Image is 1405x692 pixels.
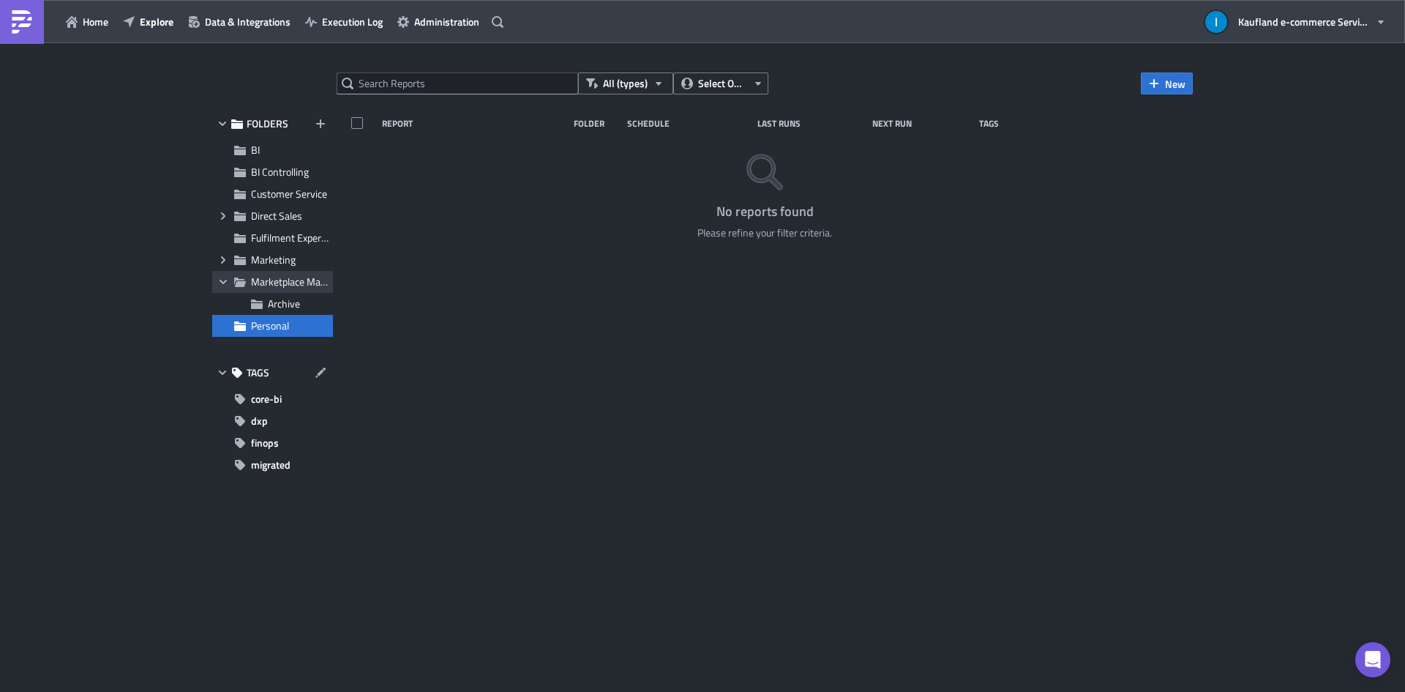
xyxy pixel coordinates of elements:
button: migrated [212,454,333,476]
button: All (types) [578,72,673,94]
span: Archive [268,296,300,311]
div: Last Runs [757,118,865,129]
span: migrated [251,454,291,476]
button: Home [59,10,116,33]
span: BI Controlling [251,164,309,179]
span: FOLDERS [247,117,288,130]
div: Report [382,118,566,129]
button: Explore [116,10,181,33]
span: Fulfilment Experience [251,230,344,245]
span: Marketplace Management [251,274,365,289]
span: Execution Log [322,14,383,29]
div: Schedule [627,118,750,129]
span: Select Owner [698,75,747,92]
span: Direct Sales [251,208,302,223]
span: finops [251,432,279,454]
span: Kaufland e-commerce Services GmbH & Co. KG [1238,14,1370,29]
span: Data & Integrations [205,14,291,29]
button: finops [212,432,333,454]
span: Home [83,14,108,29]
span: Marketing [251,252,296,267]
span: BI [251,142,260,157]
img: PushMetrics [10,10,34,34]
span: dxp [251,410,268,432]
button: New [1141,72,1193,94]
button: Execution Log [298,10,390,33]
span: TAGS [247,366,269,379]
button: core-bi [212,388,333,410]
div: Please refine your filter criteria. [697,226,832,239]
button: Kaufland e-commerce Services GmbH & Co. KG [1196,6,1394,38]
div: Folder [574,118,620,129]
span: Explore [140,14,173,29]
button: dxp [212,410,333,432]
div: Tags [979,118,1041,129]
button: Data & Integrations [181,10,298,33]
span: core-bi [251,388,282,410]
h4: No reports found [697,204,832,219]
input: Search Reports [337,72,578,94]
span: Personal [251,318,289,333]
span: Administration [414,14,479,29]
img: Avatar [1204,10,1229,34]
span: New [1165,76,1185,92]
div: Next Run [872,118,973,129]
span: Customer Service [251,186,327,201]
button: Administration [390,10,487,33]
div: Open Intercom Messenger [1355,642,1390,677]
span: All (types) [603,75,648,92]
button: Select Owner [673,72,768,94]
